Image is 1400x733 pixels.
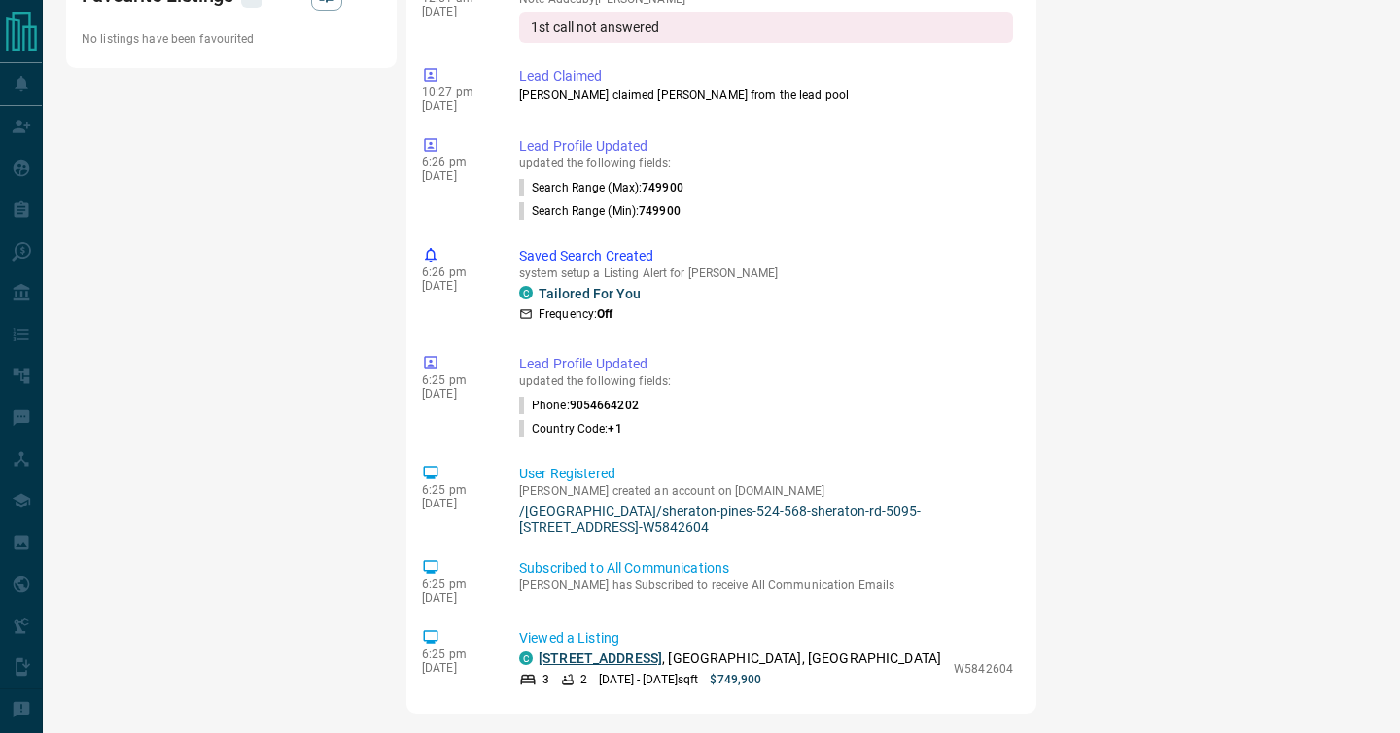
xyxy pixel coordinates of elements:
div: 1st call not answered [519,12,1013,43]
p: [DATE] [422,497,490,510]
p: Search Range (Min) : [519,202,681,220]
p: Country Code : [519,420,622,437]
p: 6:26 pm [422,265,490,279]
a: /[GEOGRAPHIC_DATA]/sheraton-pines-524-568-sheraton-rd-5095-[STREET_ADDRESS]-W5842604 [519,504,1013,535]
p: Lead Profile Updated [519,354,1013,374]
p: [DATE] [422,5,490,18]
p: [PERSON_NAME] has Subscribed to receive All Communication Emails [519,578,1013,592]
p: Frequency: [539,305,612,323]
p: Viewed a Listing [519,628,1013,648]
p: updated the following fields: [519,374,1013,388]
div: condos.ca [519,651,533,665]
p: system setup a Listing Alert for [PERSON_NAME] [519,266,1013,280]
strong: Off [597,307,612,321]
p: 10:27 pm [422,86,490,99]
p: [DATE] - [DATE] sqft [599,671,698,688]
p: [PERSON_NAME] claimed [PERSON_NAME] from the lead pool [519,87,1013,104]
p: updated the following fields: [519,157,1013,170]
p: $749,900 [710,671,761,688]
span: 749900 [639,204,681,218]
p: 6:25 pm [422,483,490,497]
p: W5842604 [954,660,1013,678]
p: 6:25 pm [422,647,490,661]
p: [DATE] [422,591,490,605]
span: 749900 [642,181,683,194]
p: Lead Profile Updated [519,136,1013,157]
p: 6:25 pm [422,373,490,387]
p: [PERSON_NAME] created an account on [DOMAIN_NAME] [519,484,1013,498]
p: [DATE] [422,99,490,113]
p: Phone : [519,397,639,414]
p: 2 [580,671,587,688]
p: Search Range (Max) : [519,179,683,196]
p: Subscribed to All Communications [519,558,1013,578]
p: 3 [542,671,549,688]
p: 6:26 pm [422,156,490,169]
p: User Registered [519,464,1013,484]
p: 6:25 pm [422,577,490,591]
p: Saved Search Created [519,246,1013,266]
div: condos.ca [519,286,533,299]
a: [STREET_ADDRESS] [539,650,662,666]
p: , [GEOGRAPHIC_DATA], [GEOGRAPHIC_DATA] [539,648,941,669]
a: Tailored For You [539,286,641,301]
p: Lead Claimed [519,66,1013,87]
span: 9054664202 [570,399,639,412]
p: [DATE] [422,387,490,401]
p: [DATE] [422,661,490,675]
span: +1 [608,422,621,436]
p: [DATE] [422,169,490,183]
p: No listings have been favourited [82,30,381,48]
p: [DATE] [422,279,490,293]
